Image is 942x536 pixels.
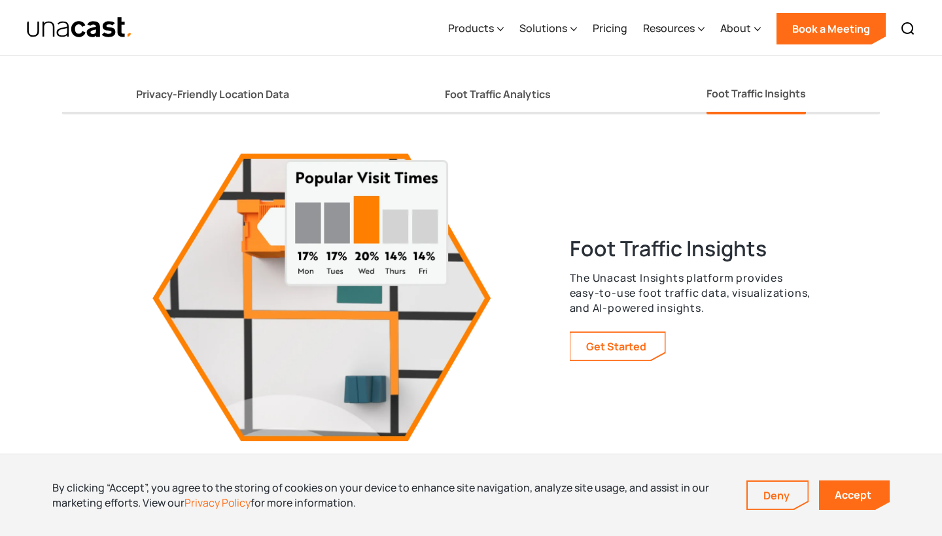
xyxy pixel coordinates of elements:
img: 3d visualization of city tile of the Foot Traffic Insights [130,154,515,441]
div: Foot Traffic Insights [706,86,806,101]
div: Privacy-Friendly Location Data [136,88,289,101]
div: About [720,20,751,36]
div: Solutions [519,20,567,36]
a: Learn more about our foot traffic insights platform [570,333,665,360]
img: Search icon [900,21,916,37]
div: Resources [643,20,695,36]
div: Products [448,20,494,36]
p: The Unacast Insights platform provides easy-to-use foot traffic data, visualizations, and AI-powe... [570,271,813,316]
a: Pricing [593,2,627,56]
a: Privacy Policy [184,495,251,510]
div: Foot Traffic Analytics [445,88,551,101]
img: Unacast text logo [26,16,133,39]
div: Solutions [519,2,577,56]
div: About [720,2,761,56]
div: Products [448,2,504,56]
a: Accept [819,480,890,510]
a: Deny [748,482,808,509]
div: Resources [643,2,705,56]
div: By clicking “Accept”, you agree to the storing of cookies on your device to enhance site navigati... [52,480,727,510]
a: home [26,16,133,39]
h3: Foot Traffic Insights [570,234,813,263]
a: Book a Meeting [776,13,886,44]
